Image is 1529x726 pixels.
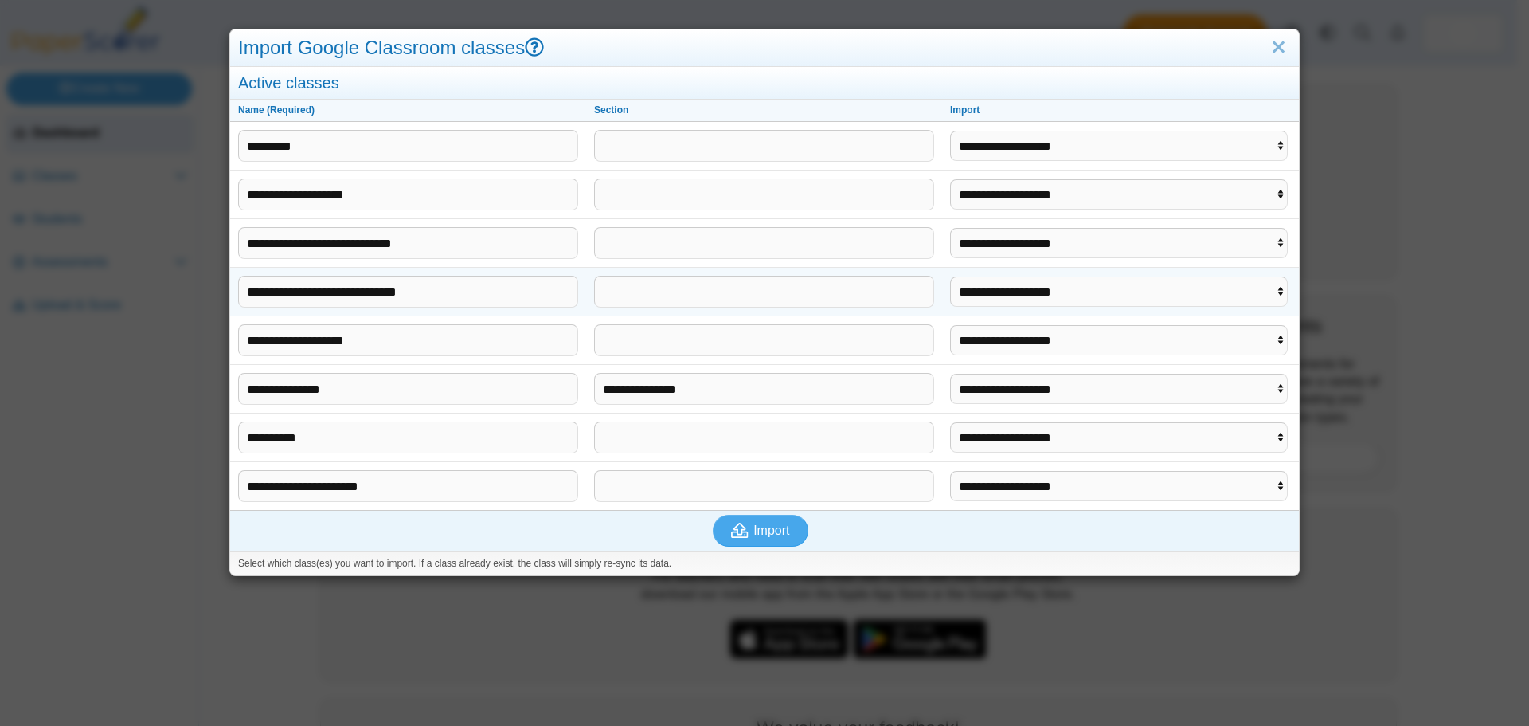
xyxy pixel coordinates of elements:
a: Close [1266,34,1291,61]
div: Active classes [230,67,1299,100]
span: Import [753,524,789,537]
div: Select which class(es) you want to import. If a class already exist, the class will simply re-syn... [230,551,1299,575]
th: Name (Required) [230,100,586,122]
th: Import [942,100,1299,122]
th: Section [586,100,942,122]
div: Import Google Classroom classes [230,29,1299,67]
button: Import [713,515,808,547]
